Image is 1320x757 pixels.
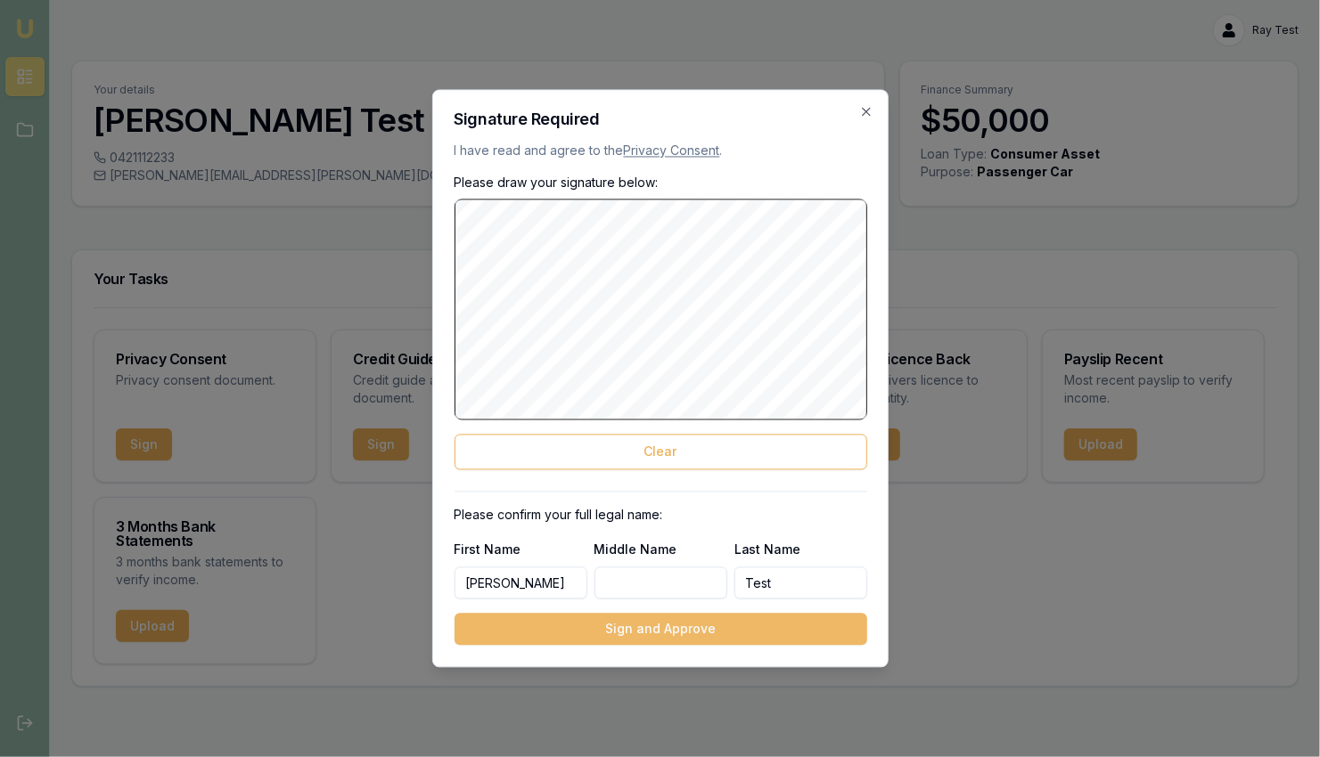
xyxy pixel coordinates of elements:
label: First Name [455,542,521,558]
label: Last Name [734,542,801,558]
a: Privacy Consent [624,143,720,159]
p: Please confirm your full legal name: [455,507,867,525]
button: Sign and Approve [455,614,867,646]
p: Please draw your signature below: [455,175,867,192]
h2: Signature Required [455,112,867,128]
label: Middle Name [594,542,677,558]
p: I have read and agree to the . [455,142,867,160]
button: Clear [455,435,867,470]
